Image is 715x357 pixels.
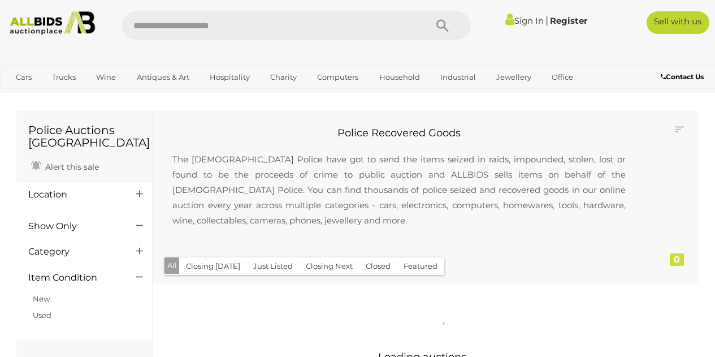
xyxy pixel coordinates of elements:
img: Allbids.com.au [5,11,99,35]
button: Just Listed [246,257,300,275]
b: Contact Us [661,72,704,81]
h4: Category [28,247,119,257]
a: Industrial [433,68,483,87]
a: [GEOGRAPHIC_DATA] [52,87,147,105]
a: New [33,294,50,303]
a: Sign In [505,15,544,26]
button: Closing Next [299,257,359,275]
button: All [164,257,180,274]
a: Register [550,15,587,26]
button: Search [414,11,471,40]
h4: Location [28,190,119,200]
a: Cars [8,68,39,87]
a: Wine [89,68,123,87]
span: Alert this sale [42,162,99,172]
a: Computers [310,68,366,87]
a: Sell with us [647,11,709,34]
a: Charity [263,68,304,87]
a: Used [33,311,51,320]
div: 0 [670,253,684,266]
a: Antiques & Art [129,68,197,87]
h2: Police Recovered Goods [161,128,637,139]
h4: Show Only [28,221,119,231]
a: Hospitality [202,68,257,87]
a: Trucks [45,68,83,87]
button: Closing [DATE] [179,257,247,275]
button: Closed [359,257,397,275]
a: Sports [8,87,46,105]
button: Featured [397,257,444,275]
a: Alert this sale [28,157,102,174]
span: | [545,14,548,27]
a: Jewellery [489,68,539,87]
a: Office [544,68,580,87]
p: The [DEMOGRAPHIC_DATA] Police have got to send the items seized in raids, impounded, stolen, lost... [161,140,637,239]
h1: Police Auctions [GEOGRAPHIC_DATA] [28,124,141,149]
h4: Item Condition [28,273,119,283]
a: Contact Us [661,71,707,83]
a: Household [372,68,427,87]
